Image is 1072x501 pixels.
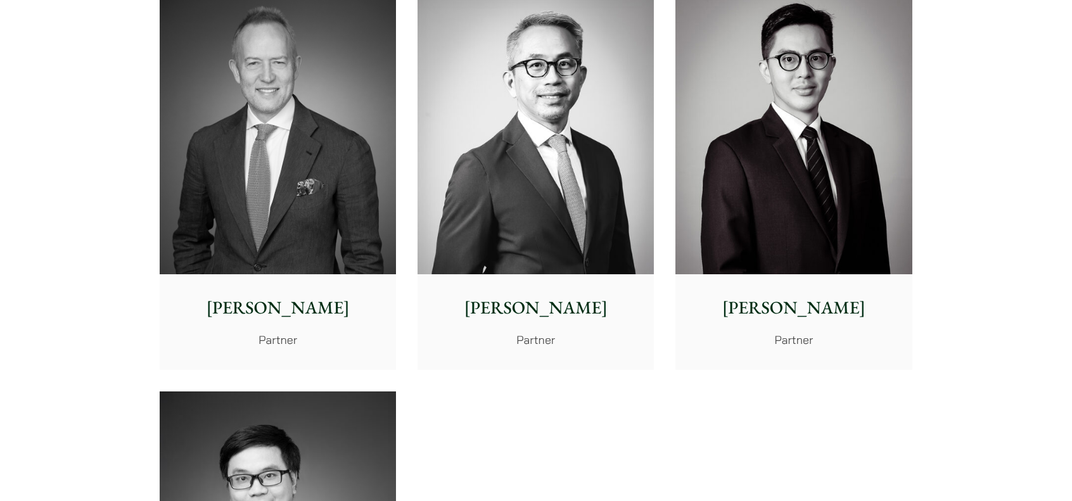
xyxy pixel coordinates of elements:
[686,295,902,321] p: [PERSON_NAME]
[428,331,644,348] p: Partner
[686,331,902,348] p: Partner
[428,295,644,321] p: [PERSON_NAME]
[170,295,386,321] p: [PERSON_NAME]
[170,331,386,348] p: Partner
